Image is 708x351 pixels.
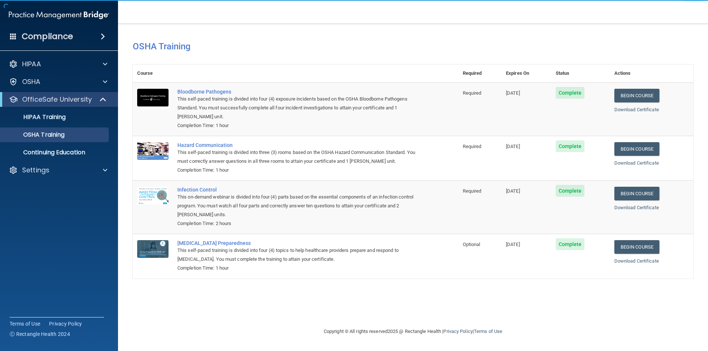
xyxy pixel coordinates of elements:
a: OfficeSafe University [9,95,107,104]
div: This self-paced training is divided into three (3) rooms based on the OSHA Hazard Communication S... [177,148,421,166]
th: Course [133,64,173,83]
th: Required [458,64,502,83]
div: This self-paced training is divided into four (4) exposure incidents based on the OSHA Bloodborne... [177,95,421,121]
a: HIPAA [9,60,107,69]
span: Complete [556,140,585,152]
span: Complete [556,185,585,197]
h4: Compliance [22,31,73,42]
div: Completion Time: 1 hour [177,166,421,175]
div: This on-demand webinar is divided into four (4) parts based on the essential components of an inf... [177,193,421,219]
a: Hazard Communication [177,142,421,148]
div: Completion Time: 1 hour [177,264,421,273]
p: HIPAA Training [5,113,66,121]
span: [DATE] [506,90,520,96]
a: Settings [9,166,107,175]
span: Complete [556,238,585,250]
th: Actions [610,64,693,83]
a: OSHA [9,77,107,86]
span: [DATE] [506,188,520,194]
p: OfficeSafe University [22,95,92,104]
a: Download Certificate [614,107,659,112]
a: [MEDICAL_DATA] Preparedness [177,240,421,246]
a: Infection Control [177,187,421,193]
h4: OSHA Training [133,41,693,52]
a: Privacy Policy [49,320,82,327]
div: Copyright © All rights reserved 2025 @ Rectangle Health | | [278,320,548,343]
a: Begin Course [614,142,659,156]
a: Begin Course [614,89,659,102]
p: Settings [22,166,49,175]
a: Download Certificate [614,258,659,264]
a: Terms of Use [474,329,502,334]
a: Begin Course [614,187,659,200]
img: PMB logo [9,8,109,22]
p: Continuing Education [5,149,105,156]
a: Privacy Policy [443,329,472,334]
span: Required [463,144,482,149]
span: Ⓒ Rectangle Health 2024 [10,330,70,338]
span: Optional [463,242,480,247]
span: [DATE] [506,144,520,149]
p: OSHA [22,77,41,86]
div: This self-paced training is divided into four (4) topics to help healthcare providers prepare and... [177,246,421,264]
th: Expires On [502,64,551,83]
p: HIPAA [22,60,41,69]
span: Complete [556,87,585,99]
a: Download Certificate [614,160,659,166]
span: [DATE] [506,242,520,247]
div: Completion Time: 1 hour [177,121,421,130]
a: Terms of Use [10,320,40,327]
a: Bloodborne Pathogens [177,89,421,95]
a: Download Certificate [614,205,659,210]
a: Begin Course [614,240,659,254]
span: Required [463,90,482,96]
p: OSHA Training [5,131,65,138]
div: Completion Time: 2 hours [177,219,421,228]
th: Status [551,64,610,83]
span: Required [463,188,482,194]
